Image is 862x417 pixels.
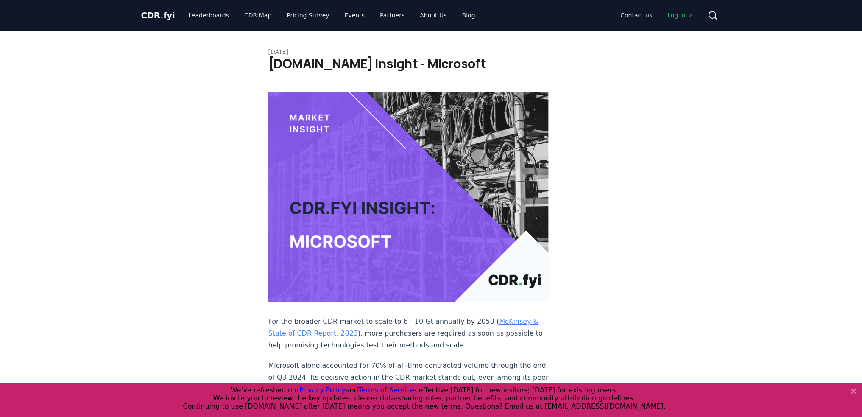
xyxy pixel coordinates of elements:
p: Microsoft alone accounted for 70% of all-time contracted volume through the end of Q3 2024. Its d... [268,360,549,395]
a: About Us [413,8,453,23]
a: CDR Map [237,8,278,23]
nav: Main [181,8,482,23]
a: Blog [455,8,482,23]
a: Pricing Survey [280,8,336,23]
a: Leaderboards [181,8,236,23]
span: CDR fyi [141,10,175,20]
a: CDR.fyi [141,9,175,21]
p: [DATE] [268,48,594,56]
nav: Main [614,8,700,23]
a: Log in [661,8,700,23]
a: Partners [373,8,411,23]
h1: [DOMAIN_NAME] Insight - Microsoft [268,56,594,71]
span: . [160,10,163,20]
a: Contact us [614,8,659,23]
img: blog post image [268,92,549,302]
span: Log in [667,11,694,20]
p: For the broader CDR market to scale to 6 - 10 Gt annually by 2050 ( ), more purchasers are requir... [268,316,549,351]
a: Events [338,8,371,23]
